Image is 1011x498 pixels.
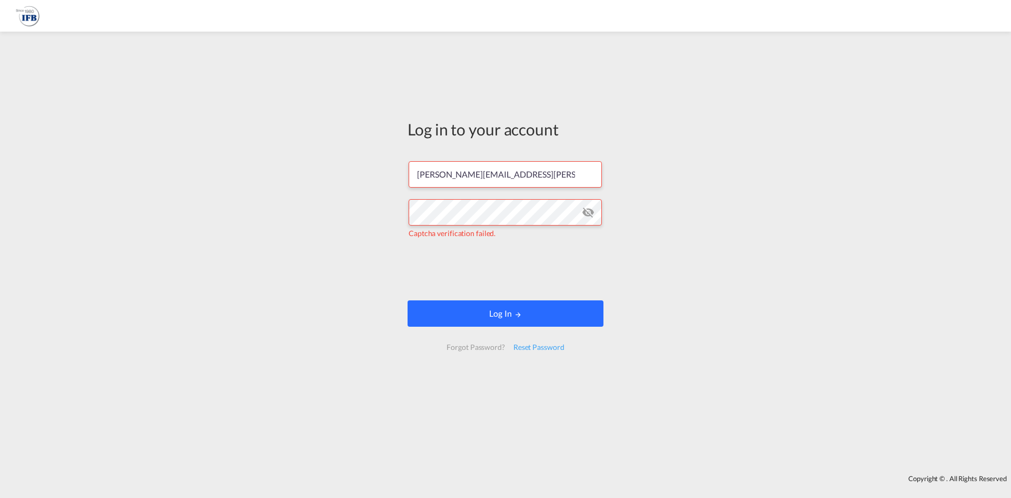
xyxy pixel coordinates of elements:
[408,300,603,327] button: LOGIN
[509,338,569,357] div: Reset Password
[442,338,509,357] div: Forgot Password?
[16,4,39,28] img: b628ab10256c11eeb52753acbc15d091.png
[409,229,495,238] span: Captcha verification failed.
[408,118,603,140] div: Log in to your account
[409,161,602,188] input: Enter email/phone number
[582,206,594,219] md-icon: icon-eye-off
[425,249,586,290] iframe: reCAPTCHA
